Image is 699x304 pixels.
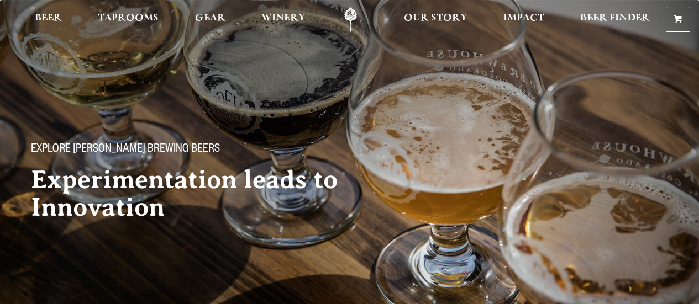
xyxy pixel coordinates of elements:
[580,14,650,23] span: Beer Finder
[261,14,306,23] span: Winery
[397,7,475,32] a: Our Story
[91,7,166,32] a: Taprooms
[404,14,467,23] span: Our Story
[254,7,313,32] a: Winery
[188,7,233,32] a: Gear
[35,14,62,23] span: Beer
[195,14,225,23] span: Gear
[98,14,159,23] span: Taprooms
[31,166,376,221] h2: Experimentation leads to Innovation
[496,7,551,32] a: Impact
[503,14,544,23] span: Impact
[28,7,69,32] a: Beer
[31,143,220,157] span: Explore [PERSON_NAME] Brewing Beers
[330,7,371,32] a: Odell Home
[573,7,657,32] a: Beer Finder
